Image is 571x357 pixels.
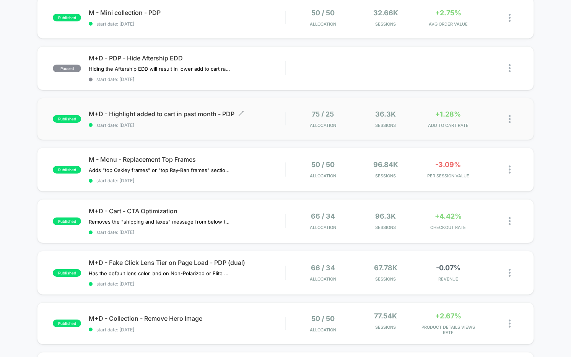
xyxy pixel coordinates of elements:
span: Adds "top Oakley frames" or "top Ray-Ban frames" section to replacement lenses for Oakley and Ray... [89,167,231,173]
span: start date: [DATE] [89,76,285,82]
span: 36.3k [375,110,396,118]
img: close [509,217,511,225]
span: Removes the "shipping and taxes" message from below the CTA and replaces it with message about re... [89,219,231,225]
span: Hiding the Aftership EDD will result in lower add to cart rate and conversion rate [89,66,231,72]
span: published [53,320,81,327]
span: Allocation [310,276,336,282]
span: Sessions [356,325,415,330]
span: +2.67% [435,312,461,320]
span: 32.66k [373,9,398,17]
span: start date: [DATE] [89,122,285,128]
span: start date: [DATE] [89,327,285,333]
span: PER SESSION VALUE [419,173,478,178]
span: REVENUE [419,276,478,282]
span: 77.54k [374,312,397,320]
span: Allocation [310,327,336,333]
img: close [509,64,511,72]
span: published [53,115,81,123]
span: M+D - Fake Click Lens Tier on Page Load - PDP (dual) [89,259,285,266]
span: start date: [DATE] [89,281,285,287]
span: M - Menu - Replacement Top Frames [89,156,285,163]
span: +4.42% [435,212,462,220]
img: close [509,166,511,174]
span: start date: [DATE] [89,21,285,27]
span: 96.3k [375,212,396,220]
span: Sessions [356,21,415,27]
span: Allocation [310,225,336,230]
span: Allocation [310,21,336,27]
span: 96.84k [373,161,398,169]
span: published [53,269,81,277]
span: PRODUCT DETAILS VIEWS RATE [419,325,478,335]
span: M+D - PDP - Hide Aftership EDD [89,54,285,62]
span: Sessions [356,123,415,128]
span: Sessions [356,276,415,282]
span: published [53,166,81,174]
span: paused [53,65,81,72]
img: close [509,269,511,277]
span: Sessions [356,173,415,178]
span: -0.07% [436,264,460,272]
img: close [509,115,511,123]
span: 50 / 50 [311,161,335,169]
span: M+D - Collection - Remove Hero Image [89,315,285,322]
span: 50 / 50 [311,315,335,323]
span: ADD TO CART RATE [419,123,478,128]
span: start date: [DATE] [89,178,285,183]
span: Allocation [310,173,336,178]
span: Allocation [310,123,336,128]
span: 50 / 50 [311,9,335,17]
span: 75 / 25 [312,110,334,118]
span: +1.28% [435,110,461,118]
span: Has the default lens color land on Non-Polarized or Elite Polarized to see if that performs bette... [89,270,231,276]
img: close [509,14,511,22]
span: +2.75% [435,9,461,17]
span: published [53,217,81,225]
span: M+D - Cart - CTA Optimization [89,207,285,215]
span: AVG ORDER VALUE [419,21,478,27]
span: M - Mini collection - PDP [89,9,285,16]
span: published [53,14,81,21]
span: start date: [DATE] [89,229,285,235]
span: 67.78k [374,264,397,272]
span: Sessions [356,225,415,230]
span: M+D - Highlight added to cart in past month - PDP [89,110,285,118]
span: -3.09% [435,161,461,169]
span: CHECKOUT RATE [419,225,478,230]
span: 66 / 34 [311,212,335,220]
img: close [509,320,511,328]
span: 66 / 34 [311,264,335,272]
